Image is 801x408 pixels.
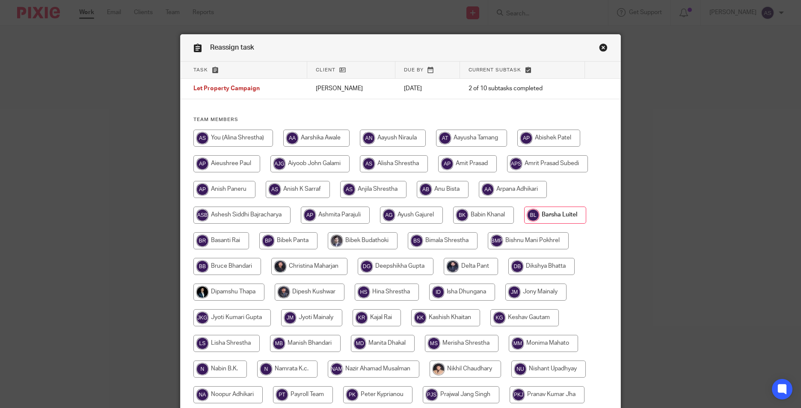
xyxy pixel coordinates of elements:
a: Close this dialog window [599,43,608,55]
td: 2 of 10 subtasks completed [460,79,585,99]
h4: Team members [193,116,608,123]
span: Reassign task [210,44,254,51]
p: [PERSON_NAME] [316,84,387,93]
span: Task [193,68,208,72]
span: Let Property Campaign [193,86,260,92]
span: Client [316,68,335,72]
span: Current subtask [469,68,521,72]
p: [DATE] [404,84,451,93]
span: Due by [404,68,424,72]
